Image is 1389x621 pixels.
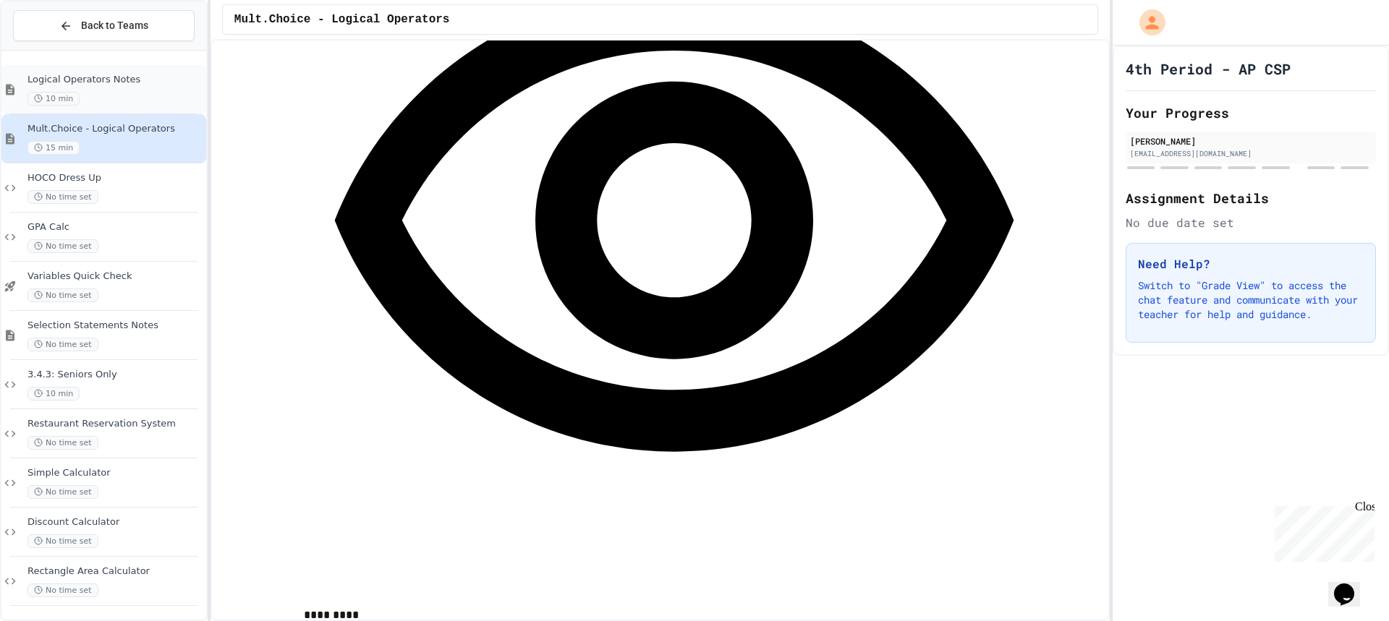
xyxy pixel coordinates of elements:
p: Switch to "Grade View" to access the chat feature and communicate with your teacher for help and ... [1138,278,1364,322]
span: Mult.Choice - Logical Operators [27,123,203,135]
iframe: chat widget [1269,500,1375,562]
span: Restaurant Reservation System [27,418,203,430]
div: Chat with us now!Close [6,6,100,92]
span: Back to Teams [81,18,148,33]
span: Mult.Choice - Logical Operators [234,11,450,28]
span: No time set [27,190,98,204]
span: Simple Calculator [27,467,203,479]
div: No due date set [1126,214,1376,231]
span: Variables Quick Check [27,270,203,283]
h2: Assignment Details [1126,188,1376,208]
span: 10 min [27,92,80,106]
button: Back to Teams [13,10,195,41]
div: My Account [1124,6,1169,39]
span: No time set [27,288,98,302]
span: No time set [27,436,98,450]
span: Logical Operators Notes [27,74,203,86]
div: [PERSON_NAME] [1130,134,1372,147]
span: GPA Calc [27,221,203,234]
span: 15 min [27,141,80,155]
iframe: chat widget [1328,563,1375,607]
h2: Your Progress [1126,103,1376,123]
span: Discount Calculator [27,516,203,528]
span: HOCO Dress Up [27,172,203,184]
span: No time set [27,338,98,351]
span: 10 min [27,387,80,401]
h1: 4th Period - AP CSP [1126,59,1291,79]
span: No time set [27,239,98,253]
span: No time set [27,534,98,548]
div: [EMAIL_ADDRESS][DOMAIN_NAME] [1130,148,1372,159]
h3: Need Help? [1138,255,1364,273]
span: Rectangle Area Calculator [27,565,203,578]
span: No time set [27,485,98,499]
span: Selection Statements Notes [27,320,203,332]
span: 3.4.3: Seniors Only [27,369,203,381]
span: No time set [27,583,98,597]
